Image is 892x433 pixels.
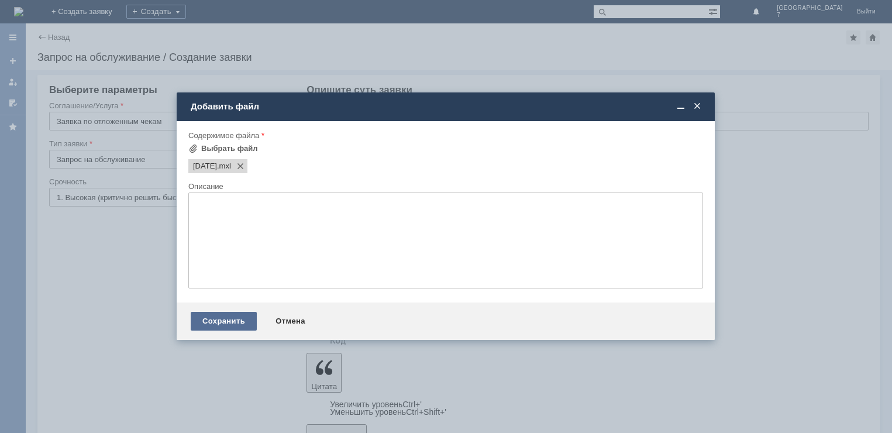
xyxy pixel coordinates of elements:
div: Описание [188,183,701,190]
span: 06.09.2025.mxl [217,161,231,171]
div: прошу вас удалить все отложенные чеки за [DATE] [5,5,171,23]
span: Закрыть [691,101,703,112]
div: Выбрать файл [201,144,258,153]
span: 06.09.2025.mxl [193,161,217,171]
div: Добавить файл [191,101,703,112]
div: Содержимое файла [188,132,701,139]
span: Свернуть (Ctrl + M) [675,101,687,112]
